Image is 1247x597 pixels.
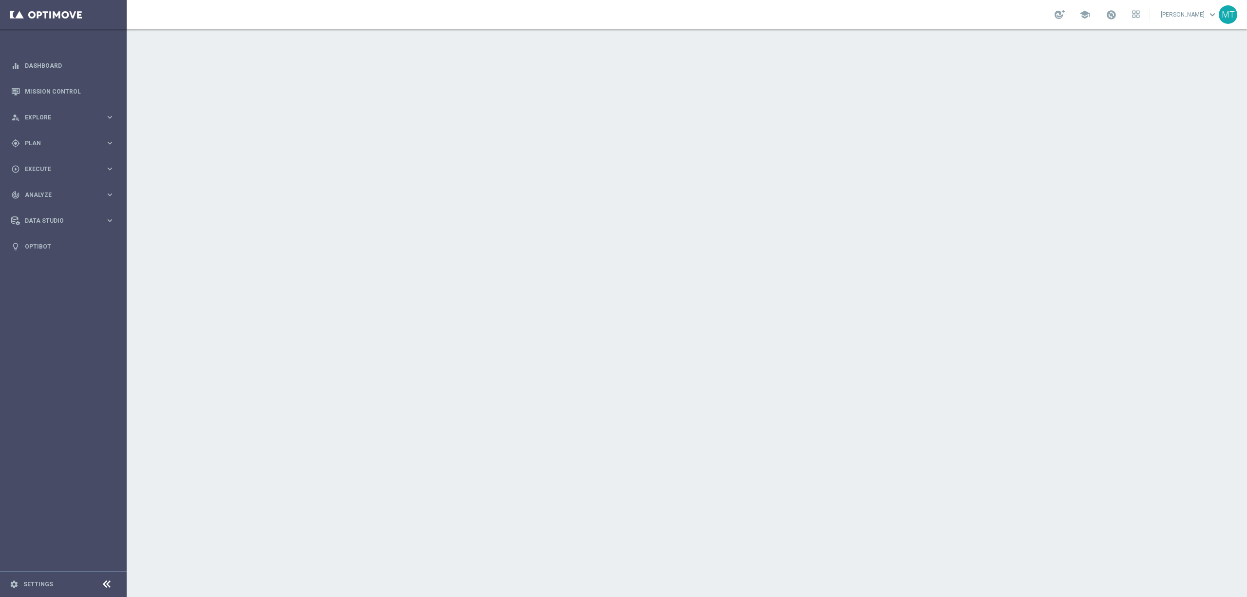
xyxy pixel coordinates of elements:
[23,581,53,587] a: Settings
[11,113,20,122] i: person_search
[25,218,105,224] span: Data Studio
[25,140,105,146] span: Plan
[11,62,115,70] button: equalizer Dashboard
[11,233,114,259] div: Optibot
[11,113,105,122] div: Explore
[10,580,19,589] i: settings
[11,139,20,148] i: gps_fixed
[11,61,20,70] i: equalizer
[11,139,115,147] button: gps_fixed Plan keyboard_arrow_right
[11,216,105,225] div: Data Studio
[105,190,114,199] i: keyboard_arrow_right
[11,53,114,78] div: Dashboard
[105,216,114,225] i: keyboard_arrow_right
[11,88,115,96] button: Mission Control
[11,165,105,173] div: Execute
[105,164,114,173] i: keyboard_arrow_right
[11,191,105,199] div: Analyze
[11,165,20,173] i: play_circle_outline
[11,78,114,104] div: Mission Control
[105,138,114,148] i: keyboard_arrow_right
[105,113,114,122] i: keyboard_arrow_right
[25,115,105,120] span: Explore
[1160,7,1219,22] a: [PERSON_NAME]keyboard_arrow_down
[25,78,114,104] a: Mission Control
[11,243,115,250] button: lightbulb Optibot
[11,191,20,199] i: track_changes
[11,165,115,173] button: play_circle_outline Execute keyboard_arrow_right
[25,233,114,259] a: Optibot
[11,217,115,225] button: Data Studio keyboard_arrow_right
[25,192,105,198] span: Analyze
[1079,9,1090,20] span: school
[11,114,115,121] button: person_search Explore keyboard_arrow_right
[11,191,115,199] button: track_changes Analyze keyboard_arrow_right
[1219,5,1237,24] div: MT
[25,53,114,78] a: Dashboard
[11,242,20,251] i: lightbulb
[1207,9,1218,20] span: keyboard_arrow_down
[11,139,105,148] div: Plan
[25,166,105,172] span: Execute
